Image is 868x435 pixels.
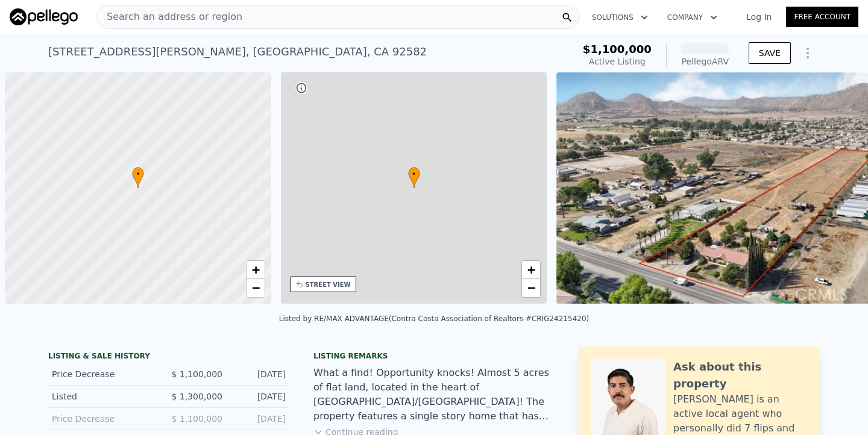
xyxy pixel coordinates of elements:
[732,11,786,23] a: Log In
[313,351,555,361] div: Listing remarks
[527,280,535,295] span: −
[522,279,540,297] a: Zoom out
[589,57,646,66] span: Active Listing
[658,7,727,28] button: Company
[97,10,242,24] span: Search an address or region
[232,413,286,425] div: [DATE]
[522,261,540,279] a: Zoom in
[527,262,535,277] span: +
[749,42,791,64] button: SAVE
[132,167,144,188] div: •
[232,390,286,402] div: [DATE]
[52,390,159,402] div: Listed
[171,392,222,401] span: $ 1,300,000
[232,368,286,380] div: [DATE]
[251,280,259,295] span: −
[681,55,729,67] div: Pellego ARV
[786,7,858,27] a: Free Account
[313,366,555,424] div: What a find! Opportunity knocks! Almost 5 acres of flat land, located in the heart of [GEOGRAPHIC...
[48,43,427,60] div: [STREET_ADDRESS][PERSON_NAME] , [GEOGRAPHIC_DATA] , CA 92582
[408,169,420,180] span: •
[251,262,259,277] span: +
[408,167,420,188] div: •
[279,315,590,323] div: Listed by RE/MAX ADVANTAGE (Contra Costa Association of Realtors #CRIG24215420)
[171,414,222,424] span: $ 1,100,000
[52,413,159,425] div: Price Decrease
[247,279,265,297] a: Zoom out
[583,43,652,55] span: $1,100,000
[52,368,159,380] div: Price Decrease
[582,7,658,28] button: Solutions
[306,280,351,289] div: STREET VIEW
[171,369,222,379] span: $ 1,100,000
[247,261,265,279] a: Zoom in
[796,41,820,65] button: Show Options
[48,351,289,363] div: LISTING & SALE HISTORY
[10,8,78,25] img: Pellego
[132,169,144,180] span: •
[673,358,808,392] div: Ask about this property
